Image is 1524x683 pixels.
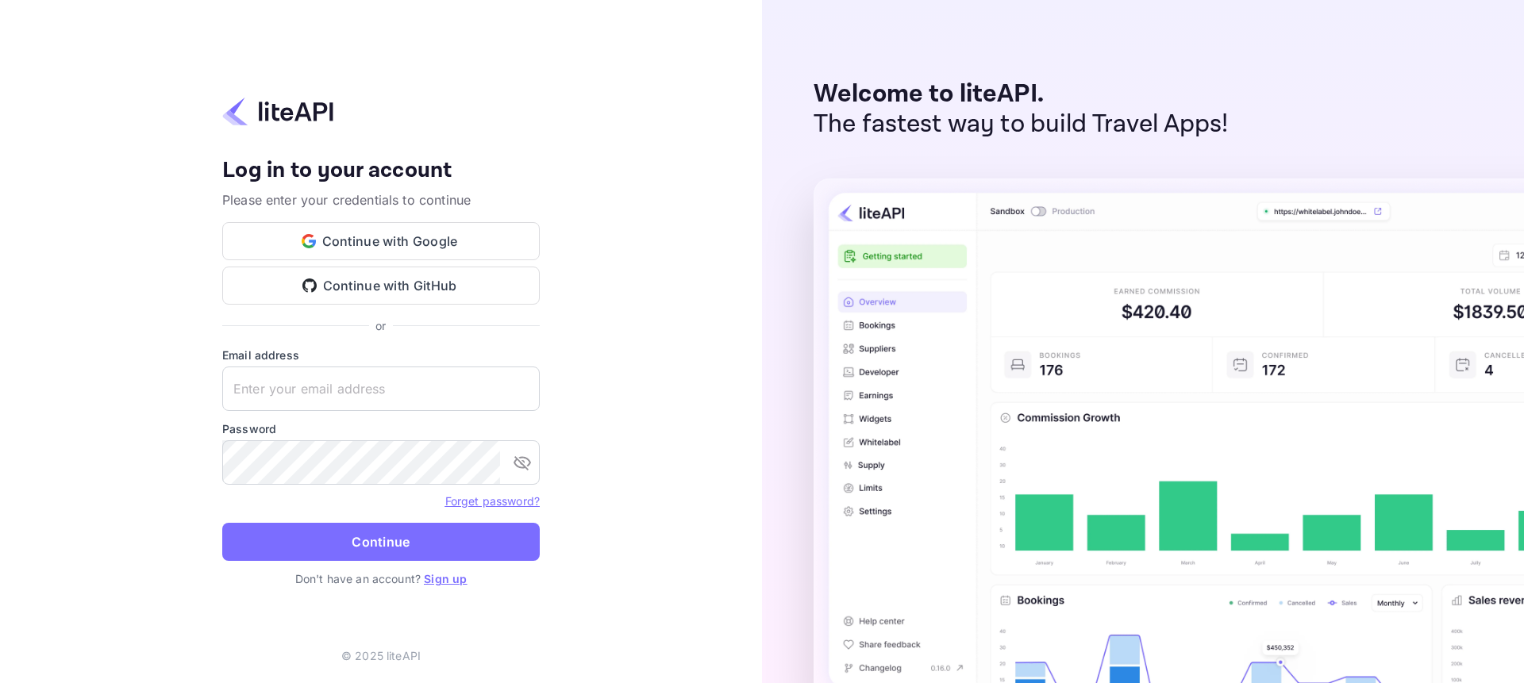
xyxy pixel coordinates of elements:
p: The fastest way to build Travel Apps! [814,109,1229,140]
a: Forget password? [445,494,540,508]
p: © 2025 liteAPI [341,647,421,664]
a: Sign up [424,572,467,585]
img: liteapi [222,96,333,127]
button: toggle password visibility [506,447,538,478]
p: Welcome to liteAPI. [814,79,1229,109]
h4: Log in to your account [222,157,540,185]
p: or [375,317,386,334]
button: Continue with Google [222,222,540,260]
input: Enter your email address [222,366,540,411]
button: Continue with GitHub [222,267,540,305]
button: Continue [222,523,540,561]
label: Password [222,420,540,437]
p: Please enter your credentials to continue [222,190,540,209]
p: Don't have an account? [222,570,540,587]
a: Forget password? [445,493,540,508]
label: Email address [222,347,540,363]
